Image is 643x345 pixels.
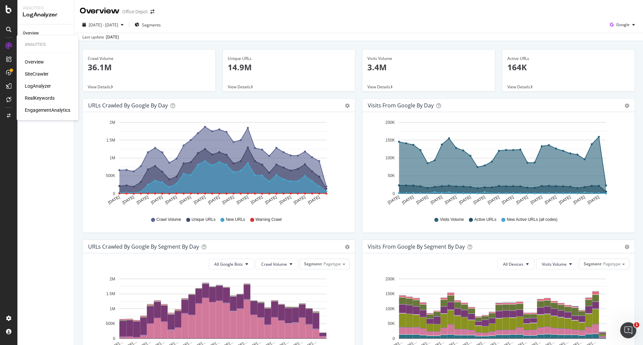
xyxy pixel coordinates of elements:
[279,195,292,205] text: [DATE]
[544,195,557,205] text: [DATE]
[430,195,443,205] text: [DATE]
[228,56,350,62] div: Unique URLs
[416,195,429,205] text: [DATE]
[367,84,390,90] span: View Details
[110,120,115,125] text: 2M
[385,120,395,125] text: 200K
[164,195,178,205] text: [DATE]
[385,156,395,160] text: 100K
[88,62,210,73] p: 36.1M
[106,174,115,178] text: 500K
[368,243,465,250] div: Visits from Google By Segment By Day
[345,245,350,249] div: gear
[80,5,120,17] div: Overview
[113,191,115,196] text: 0
[106,138,115,143] text: 1.5M
[25,107,70,113] a: EngagementAnalytics
[536,259,578,269] button: Visits Volume
[388,174,395,178] text: 50K
[634,322,639,328] span: 1
[132,19,163,30] button: Segments
[88,102,168,109] div: URLs Crawled by Google by day
[106,34,119,40] div: [DATE]
[264,195,278,205] text: [DATE]
[80,19,126,30] button: [DATE] - [DATE]
[367,56,490,62] div: Visits Volume
[106,321,115,326] text: 500K
[221,195,235,205] text: [DATE]
[25,83,51,89] a: LogAnalyzer
[324,261,341,267] span: Pagetype
[25,71,49,77] a: SiteCrawler
[25,95,55,101] a: RealKeywords
[25,42,70,48] div: Analytics
[293,195,306,205] text: [DATE]
[23,11,69,19] div: LogAnalyzer
[572,195,586,205] text: [DATE]
[156,217,181,223] span: Crawl Volume
[501,195,514,205] text: [DATE]
[110,156,115,160] text: 1M
[142,22,161,28] span: Segments
[136,195,149,205] text: [DATE]
[385,277,395,281] text: 200K
[507,84,530,90] span: View Details
[440,217,464,223] span: Visits Volume
[473,195,486,205] text: [DATE]
[603,261,621,267] span: Pagetype
[304,261,322,267] span: Segment
[261,261,287,267] span: Crawl Volume
[122,195,135,205] text: [DATE]
[616,22,630,27] span: Google
[250,195,264,205] text: [DATE]
[236,195,249,205] text: [DATE]
[207,195,221,205] text: [DATE]
[88,243,199,250] div: URLs Crawled by Google By Segment By Day
[497,259,534,269] button: All Devices
[192,217,215,223] span: Unique URLs
[542,261,567,267] span: Visits Volume
[150,195,163,205] text: [DATE]
[88,84,111,90] span: View Details
[387,195,400,205] text: [DATE]
[107,195,121,205] text: [DATE]
[23,30,69,37] a: Overview
[401,195,415,205] text: [DATE]
[367,62,490,73] p: 3.4M
[82,34,119,40] div: Last update
[88,117,347,210] svg: A chart.
[458,195,472,205] text: [DATE]
[444,195,457,205] text: [DATE]
[228,62,350,73] p: 14.9M
[385,291,395,296] text: 150K
[515,195,529,205] text: [DATE]
[607,19,638,30] button: Google
[193,195,206,205] text: [DATE]
[110,307,115,311] text: 1M
[25,59,44,65] a: Overview
[110,277,115,281] text: 2M
[209,259,254,269] button: All Google Bots
[88,56,210,62] div: Crawl Volume
[530,195,543,205] text: [DATE]
[507,62,630,73] p: 164K
[368,102,434,109] div: Visits from Google by day
[487,195,500,205] text: [DATE]
[214,261,243,267] span: All Google Bots
[23,30,39,37] div: Overview
[474,217,496,223] span: Active URLs
[587,195,600,205] text: [DATE]
[368,117,627,210] svg: A chart.
[507,217,557,223] span: New Active URLs (all codes)
[388,321,395,326] text: 50K
[178,195,192,205] text: [DATE]
[625,103,629,108] div: gear
[625,245,629,249] div: gear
